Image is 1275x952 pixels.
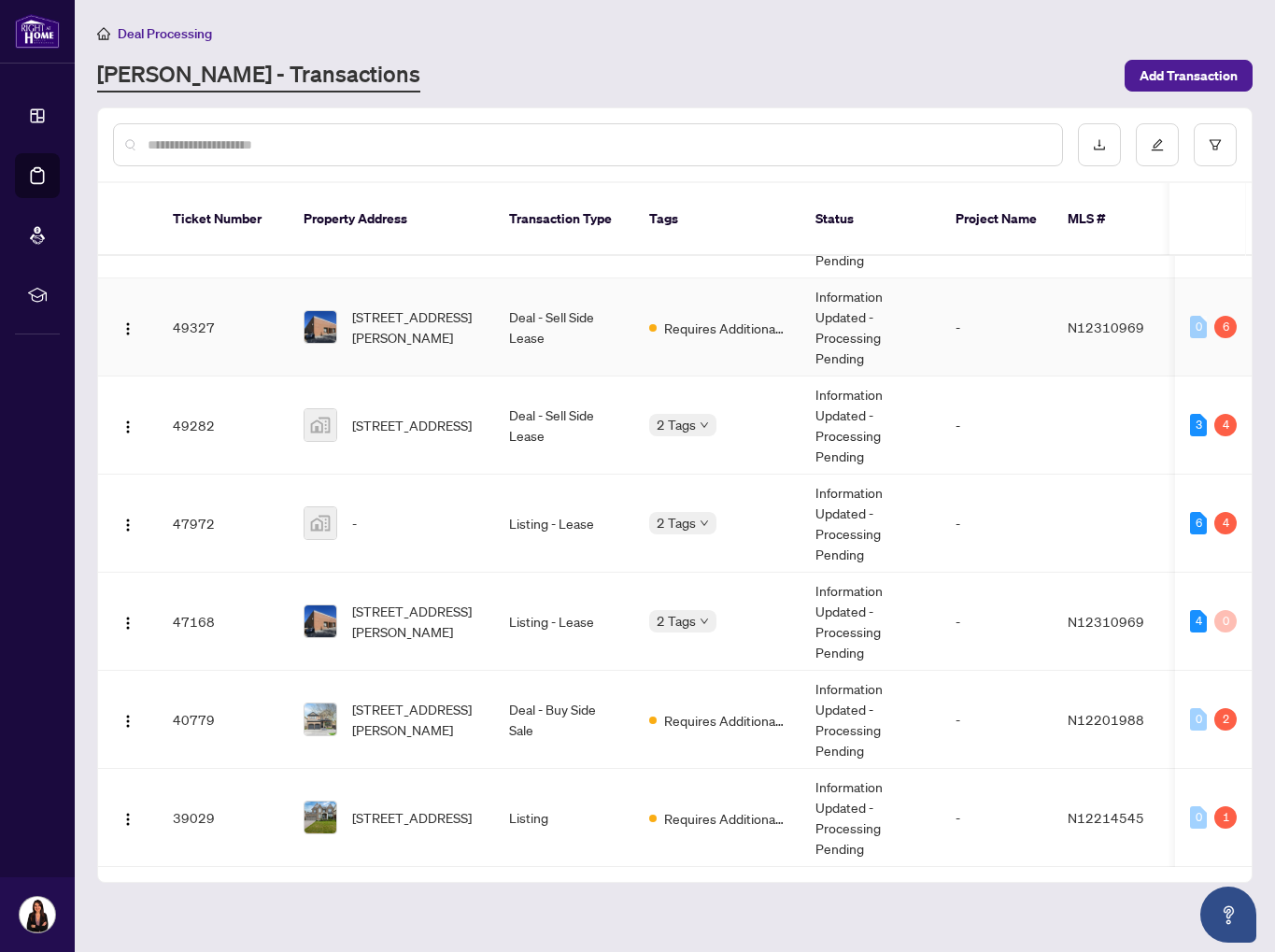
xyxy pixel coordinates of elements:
[1078,123,1121,166] button: download
[800,377,941,475] td: Information Updated - Processing Pending
[1068,319,1144,335] span: N12310969
[352,601,479,642] span: [STREET_ADDRESS][PERSON_NAME]
[305,703,336,735] img: thumbnail-img
[800,671,941,769] td: Information Updated - Processing Pending
[352,513,357,533] span: -
[634,183,800,256] th: Tags
[158,671,289,769] td: 40779
[941,769,1053,867] td: -
[97,27,110,40] span: home
[120,616,135,631] img: Logo
[158,183,289,256] th: Ticket Number
[1190,708,1207,731] div: 0
[664,808,786,829] span: Requires Additional Docs
[158,377,289,475] td: 49282
[1190,610,1207,632] div: 4
[664,318,786,338] span: Requires Additional Docs
[657,610,696,632] span: 2 Tags
[20,897,55,932] img: Profile Icon
[118,25,212,42] span: Deal Processing
[1209,138,1222,151] span: filter
[158,475,289,573] td: 47972
[113,606,143,636] button: Logo
[120,321,135,336] img: Logo
[800,183,941,256] th: Status
[15,14,60,49] img: logo
[941,278,1053,377] td: -
[941,183,1053,256] th: Project Name
[113,704,143,734] button: Logo
[120,518,135,533] img: Logo
[1068,613,1144,630] span: N12310969
[1214,316,1237,338] div: 6
[305,802,336,833] img: thumbnail-img
[494,377,634,475] td: Deal - Sell Side Lease
[494,769,634,867] td: Listing
[494,671,634,769] td: Deal - Buy Side Sale
[1068,809,1144,826] span: N12214545
[1214,414,1237,436] div: 4
[1214,708,1237,731] div: 2
[158,278,289,377] td: 49327
[700,519,709,528] span: down
[941,475,1053,573] td: -
[700,617,709,626] span: down
[113,410,143,440] button: Logo
[800,278,941,377] td: Information Updated - Processing Pending
[941,671,1053,769] td: -
[352,699,479,740] span: [STREET_ADDRESS][PERSON_NAME]
[657,512,696,533] span: 2 Tags
[1194,123,1237,166] button: filter
[1068,711,1144,728] span: N12201988
[1190,316,1207,338] div: 0
[1151,138,1164,151] span: edit
[289,183,494,256] th: Property Address
[664,710,786,731] span: Requires Additional Docs
[494,475,634,573] td: Listing - Lease
[120,812,135,827] img: Logo
[800,475,941,573] td: Information Updated - Processing Pending
[113,508,143,538] button: Logo
[305,507,336,539] img: thumbnail-img
[352,306,479,348] span: [STREET_ADDRESS][PERSON_NAME]
[113,803,143,832] button: Logo
[1053,183,1165,256] th: MLS #
[941,573,1053,671] td: -
[800,769,941,867] td: Information Updated - Processing Pending
[1214,806,1237,829] div: 1
[305,605,336,637] img: thumbnail-img
[1093,138,1106,151] span: download
[494,278,634,377] td: Deal - Sell Side Lease
[1214,512,1237,534] div: 4
[800,573,941,671] td: Information Updated - Processing Pending
[158,769,289,867] td: 39029
[1200,887,1256,943] button: Open asap
[1125,60,1253,92] button: Add Transaction
[1140,61,1238,91] span: Add Transaction
[113,312,143,342] button: Logo
[120,714,135,729] img: Logo
[941,377,1053,475] td: -
[657,414,696,435] span: 2 Tags
[494,573,634,671] td: Listing - Lease
[1190,512,1207,534] div: 6
[700,420,709,430] span: down
[1214,610,1237,632] div: 0
[494,183,634,256] th: Transaction Type
[305,409,336,441] img: thumbnail-img
[352,415,472,435] span: [STREET_ADDRESS]
[97,59,420,92] a: [PERSON_NAME] - Transactions
[1136,123,1179,166] button: edit
[1190,806,1207,829] div: 0
[1190,414,1207,436] div: 3
[305,311,336,343] img: thumbnail-img
[352,807,472,828] span: [STREET_ADDRESS]
[120,419,135,434] img: Logo
[158,573,289,671] td: 47168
